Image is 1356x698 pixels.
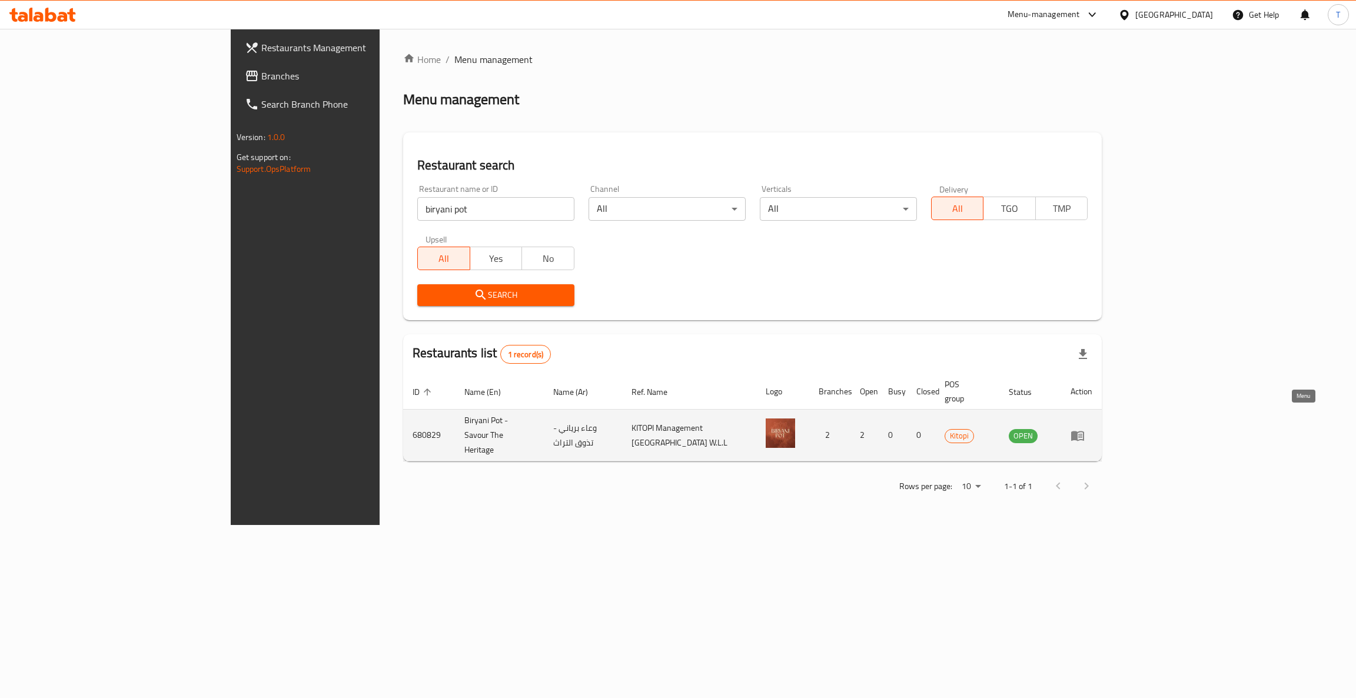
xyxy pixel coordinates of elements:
span: Name (Ar) [553,385,603,399]
div: Menu-management [1008,8,1080,22]
span: No [527,250,570,267]
td: 0 [879,410,907,461]
div: Rows per page: [957,478,985,496]
a: Branches [235,62,457,90]
span: Get support on: [237,149,291,165]
span: TMP [1041,200,1084,217]
h2: Menu management [403,90,519,109]
th: Action [1061,374,1102,410]
div: All [760,197,917,221]
p: Rows per page: [899,479,952,494]
span: Search [427,288,565,303]
span: Search Branch Phone [261,97,448,111]
button: Search [417,284,574,306]
span: Yes [475,250,518,267]
button: All [931,197,984,220]
th: Closed [907,374,935,410]
td: 2 [809,410,850,461]
div: Total records count [500,345,551,364]
button: No [521,247,574,270]
span: Name (En) [464,385,516,399]
span: Menu management [454,52,533,67]
table: enhanced table [403,374,1102,461]
span: T [1336,8,1340,21]
span: OPEN [1009,429,1038,443]
div: [GEOGRAPHIC_DATA] [1135,8,1213,21]
p: 1-1 of 1 [1004,479,1032,494]
td: وعاء برياني - تذوق التراث [544,410,621,461]
span: Restaurants Management [261,41,448,55]
a: Restaurants Management [235,34,457,62]
span: Ref. Name [632,385,683,399]
th: Open [850,374,879,410]
th: Busy [879,374,907,410]
nav: breadcrumb [403,52,1102,67]
span: TGO [988,200,1031,217]
span: POS group [945,377,985,405]
span: Status [1009,385,1047,399]
div: Export file [1069,340,1097,368]
span: ID [413,385,435,399]
span: Kitopi [945,429,973,443]
label: Upsell [426,235,447,243]
td: 0 [907,410,935,461]
span: All [423,250,466,267]
th: Branches [809,374,850,410]
span: Branches [261,69,448,83]
span: All [936,200,979,217]
th: Logo [756,374,809,410]
span: Version: [237,129,265,145]
span: 1 record(s) [501,349,551,360]
td: KITOPI Management [GEOGRAPHIC_DATA] W.L.L [622,410,756,461]
label: Delivery [939,185,969,193]
span: 1.0.0 [267,129,285,145]
a: Search Branch Phone [235,90,457,118]
h2: Restaurants list [413,344,551,364]
button: TGO [983,197,1036,220]
button: Yes [470,247,523,270]
button: TMP [1035,197,1088,220]
div: All [589,197,746,221]
h2: Restaurant search [417,157,1088,174]
td: 2 [850,410,879,461]
img: Biryani Pot - Savour The Heritage [766,418,795,448]
input: Search for restaurant name or ID.. [417,197,574,221]
a: Support.OpsPlatform [237,161,311,177]
td: Biryani Pot - Savour The Heritage [455,410,544,461]
button: All [417,247,470,270]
